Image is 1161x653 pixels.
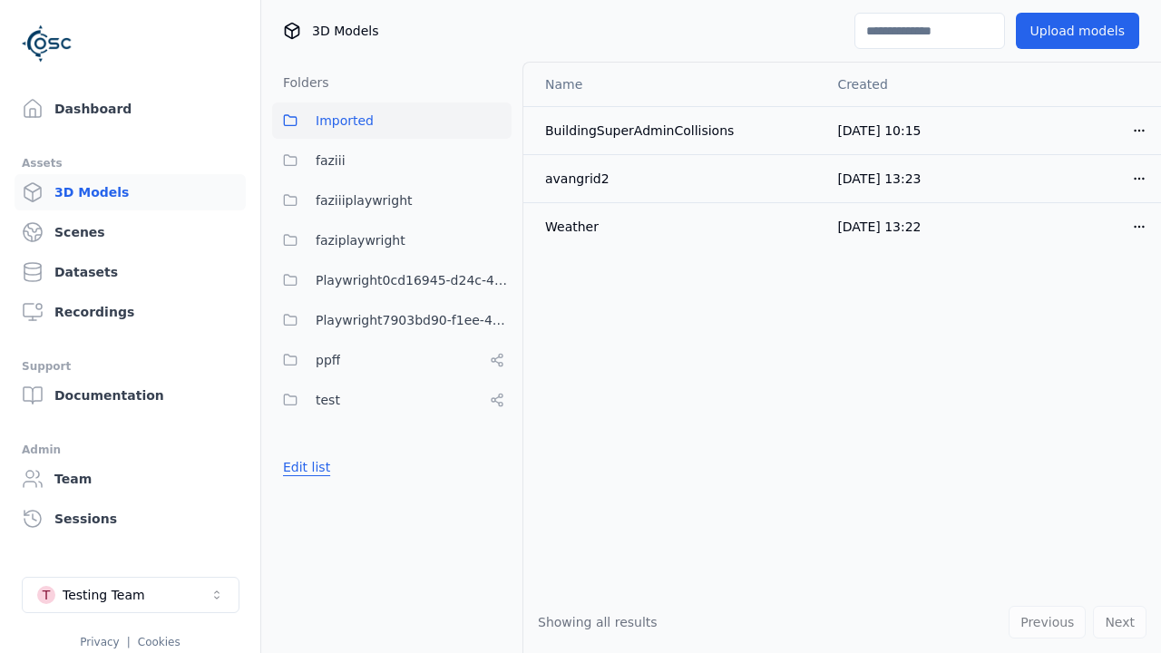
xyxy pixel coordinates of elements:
a: Scenes [15,214,246,250]
button: faziplaywright [272,222,512,258]
div: Testing Team [63,586,145,604]
span: faziiiplaywright [316,190,413,211]
a: Cookies [138,636,180,648]
a: Documentation [15,377,246,414]
span: Showing all results [538,615,658,629]
span: faziii [316,150,346,171]
div: BuildingSuperAdminCollisions [545,122,808,140]
div: Support [22,356,239,377]
span: Playwright7903bd90-f1ee-40e5-8689-7a943bbd43ef [316,309,512,331]
div: Weather [545,218,808,236]
button: Playwright7903bd90-f1ee-40e5-8689-7a943bbd43ef [272,302,512,338]
th: Created [823,63,992,106]
div: Admin [22,439,239,461]
div: T [37,586,55,604]
button: Imported [272,102,512,139]
span: test [316,389,340,411]
button: Select a workspace [22,577,239,613]
a: Datasets [15,254,246,290]
span: [DATE] 13:22 [837,219,921,234]
span: 3D Models [312,22,378,40]
div: avangrid2 [545,170,808,188]
a: Privacy [80,636,119,648]
a: Dashboard [15,91,246,127]
span: faziplaywright [316,229,405,251]
span: Playwright0cd16945-d24c-45f9-a8ba-c74193e3fd84 [316,269,512,291]
button: ppff [272,342,512,378]
img: Logo [22,18,73,69]
a: 3D Models [15,174,246,210]
span: [DATE] 10:15 [837,123,921,138]
button: test [272,382,512,418]
span: Imported [316,110,374,132]
button: Edit list [272,451,341,483]
span: | [127,636,131,648]
span: [DATE] 13:23 [837,171,921,186]
span: ppff [316,349,340,371]
a: Sessions [15,501,246,537]
a: Recordings [15,294,246,330]
a: Team [15,461,246,497]
button: faziiiplaywright [272,182,512,219]
h3: Folders [272,73,329,92]
th: Name [523,63,823,106]
button: faziii [272,142,512,179]
div: Assets [22,152,239,174]
button: Upload models [1016,13,1139,49]
button: Playwright0cd16945-d24c-45f9-a8ba-c74193e3fd84 [272,262,512,298]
